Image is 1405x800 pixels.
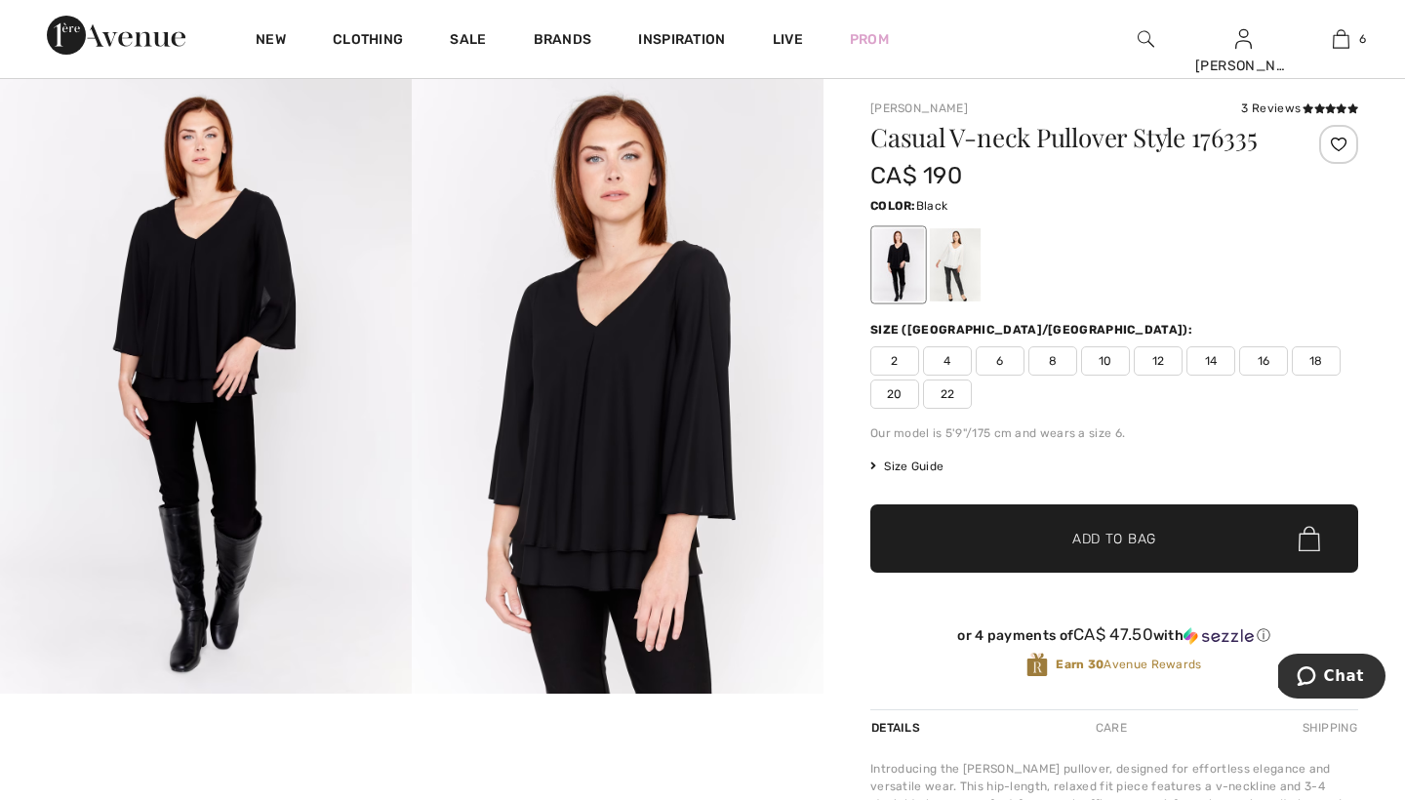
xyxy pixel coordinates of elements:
[873,228,924,301] div: Black
[923,380,972,409] span: 22
[1239,346,1288,376] span: 16
[638,31,725,52] span: Inspiration
[1186,346,1235,376] span: 14
[850,29,889,50] a: Prom
[870,458,943,475] span: Size Guide
[1026,652,1048,678] img: Avenue Rewards
[870,199,916,213] span: Color:
[870,346,919,376] span: 2
[1138,27,1154,51] img: search the website
[870,710,925,745] div: Details
[256,31,286,52] a: New
[1081,346,1130,376] span: 10
[333,31,403,52] a: Clothing
[870,162,962,189] span: CA$ 190
[1235,27,1252,51] img: My Info
[1073,624,1153,644] span: CA$ 47.50
[923,346,972,376] span: 4
[870,101,968,115] a: [PERSON_NAME]
[916,199,948,213] span: Black
[976,346,1024,376] span: 6
[1298,710,1358,745] div: Shipping
[1278,654,1385,702] iframe: Opens a widget where you can chat to one of our agents
[1079,710,1144,745] div: Care
[534,31,592,52] a: Brands
[1292,346,1341,376] span: 18
[870,380,919,409] span: 20
[870,625,1358,645] div: or 4 payments of with
[870,625,1358,652] div: or 4 payments ofCA$ 47.50withSezzle Click to learn more about Sezzle
[1299,526,1320,551] img: Bag.svg
[1235,29,1252,48] a: Sign In
[773,29,803,50] a: Live
[1241,100,1358,117] div: 3 Reviews
[1184,627,1254,645] img: Sezzle
[47,16,185,55] img: 1ère Avenue
[450,31,486,52] a: Sale
[870,125,1277,150] h1: Casual V-neck Pullover Style 176335
[1195,56,1291,76] div: [PERSON_NAME]
[1056,658,1104,671] strong: Earn 30
[1028,346,1077,376] span: 8
[870,321,1196,339] div: Size ([GEOGRAPHIC_DATA]/[GEOGRAPHIC_DATA]):
[870,424,1358,442] div: Our model is 5'9"/175 cm and wears a size 6.
[1359,30,1366,48] span: 6
[870,504,1358,573] button: Add to Bag
[1134,346,1183,376] span: 12
[1293,27,1388,51] a: 6
[1333,27,1349,51] img: My Bag
[1072,529,1156,549] span: Add to Bag
[412,76,823,694] img: Casual V-Neck Pullover Style 176335. 2
[1056,656,1201,673] span: Avenue Rewards
[930,228,981,301] div: Offwhite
